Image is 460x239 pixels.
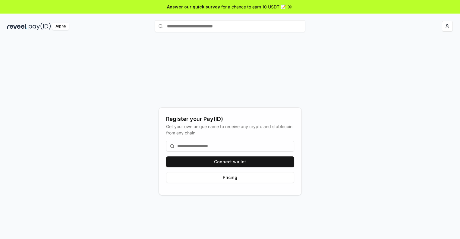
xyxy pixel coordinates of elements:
button: Connect wallet [166,156,294,167]
button: Pricing [166,172,294,183]
img: pay_id [29,23,51,30]
span: for a chance to earn 10 USDT 📝 [221,4,286,10]
div: Alpha [52,23,69,30]
div: Register your Pay(ID) [166,115,294,123]
span: Answer our quick survey [167,4,220,10]
div: Get your own unique name to receive any crypto and stablecoin, from any chain [166,123,294,136]
img: reveel_dark [7,23,27,30]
